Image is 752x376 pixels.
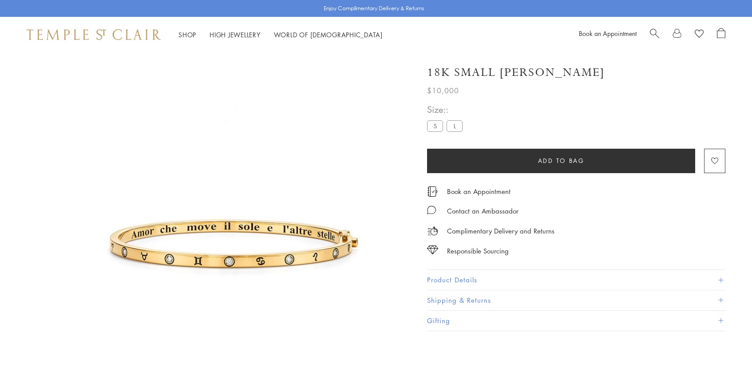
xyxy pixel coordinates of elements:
button: Gifting [427,311,725,331]
label: L [447,120,463,131]
img: icon_appointment.svg [427,186,438,197]
p: Enjoy Complimentary Delivery & Returns [324,4,424,13]
a: Book an Appointment [447,186,511,196]
div: Contact an Ambassador [447,206,518,217]
a: Book an Appointment [579,29,637,38]
img: icon_delivery.svg [427,226,438,237]
img: MessageIcon-01_2.svg [427,206,436,214]
a: Search [650,28,659,41]
h1: 18K Small [PERSON_NAME] [427,65,605,80]
nav: Main navigation [178,29,383,40]
span: Add to bag [538,156,585,166]
img: Temple St. Clair [27,29,161,40]
a: Open Shopping Bag [717,28,725,41]
a: High JewelleryHigh Jewellery [210,30,261,39]
div: Responsible Sourcing [447,245,509,257]
span: Size:: [427,102,466,117]
a: View Wishlist [695,28,704,41]
img: icon_sourcing.svg [427,245,438,254]
button: Add to bag [427,149,695,173]
button: Product Details [427,270,725,290]
a: World of [DEMOGRAPHIC_DATA]World of [DEMOGRAPHIC_DATA] [274,30,383,39]
button: Shipping & Returns [427,290,725,310]
label: S [427,120,443,131]
a: ShopShop [178,30,196,39]
span: $10,000 [427,85,459,96]
p: Complimentary Delivery and Returns [447,226,554,237]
